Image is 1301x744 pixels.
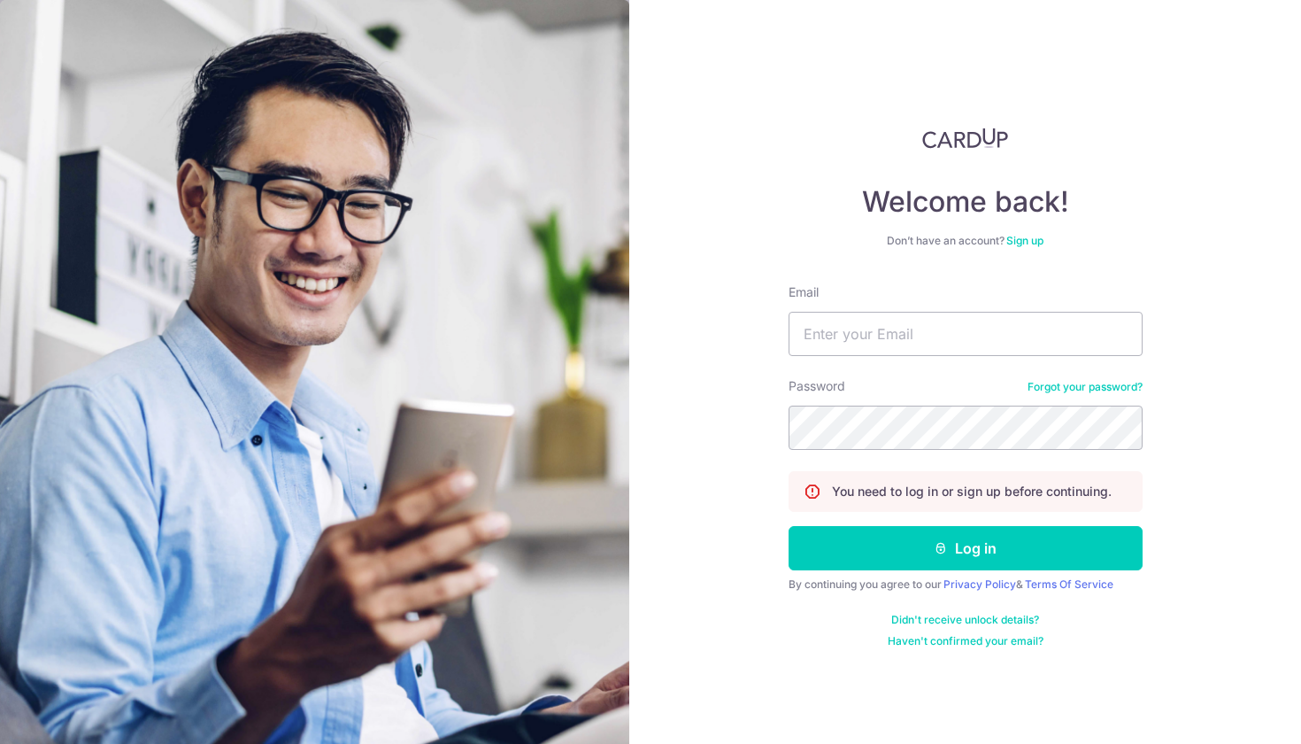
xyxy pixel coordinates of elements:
p: You need to log in or sign up before continuing. [832,483,1112,500]
label: Email [789,283,819,301]
a: Sign up [1006,234,1043,247]
a: Haven't confirmed your email? [888,634,1043,648]
button: Log in [789,526,1143,570]
div: By continuing you agree to our & [789,577,1143,592]
label: Password [789,377,845,395]
a: Privacy Policy [943,577,1016,591]
a: Didn't receive unlock details? [891,613,1039,627]
h4: Welcome back! [789,184,1143,220]
a: Terms Of Service [1025,577,1113,591]
img: CardUp Logo [922,128,1009,149]
input: Enter your Email [789,312,1143,356]
a: Forgot your password? [1028,380,1143,394]
div: Don’t have an account? [789,234,1143,248]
